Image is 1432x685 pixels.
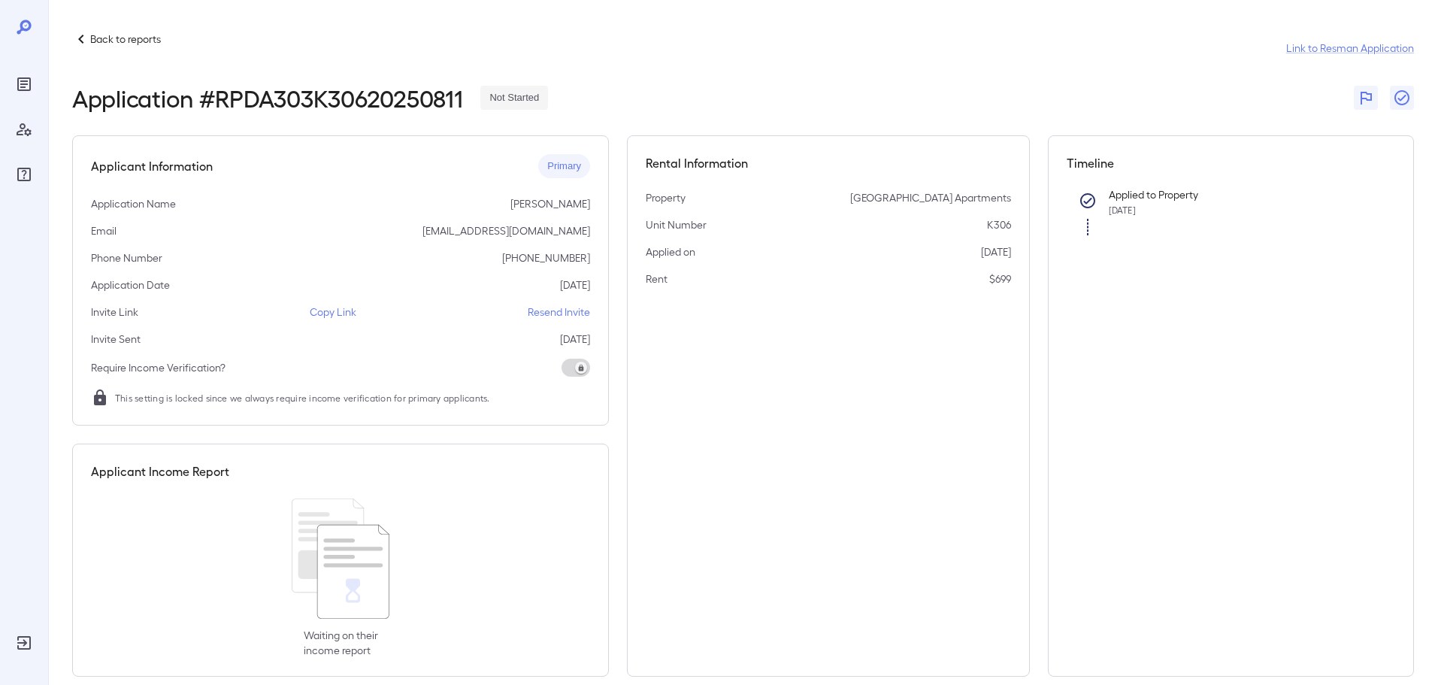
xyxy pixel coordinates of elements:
p: Resend Invite [528,305,590,320]
p: Property [646,190,686,205]
h5: Timeline [1067,154,1396,172]
p: $699 [989,271,1011,286]
button: Flag Report [1354,86,1378,110]
p: Email [91,223,117,238]
p: Application Name [91,196,176,211]
p: Phone Number [91,250,162,265]
p: Copy Link [310,305,356,320]
p: [EMAIL_ADDRESS][DOMAIN_NAME] [422,223,590,238]
p: Invite Sent [91,332,141,347]
p: [DATE] [981,244,1011,259]
p: Applied on [646,244,695,259]
div: Log Out [12,631,36,655]
p: [GEOGRAPHIC_DATA] Apartments [850,190,1011,205]
p: Rent [646,271,668,286]
h5: Applicant Information [91,157,213,175]
p: Application Date [91,277,170,292]
p: Require Income Verification? [91,360,226,375]
p: Waiting on their income report [304,628,378,658]
span: This setting is locked since we always require income verification for primary applicants. [115,390,490,405]
p: Invite Link [91,305,138,320]
div: Manage Users [12,117,36,141]
a: Link to Resman Application [1286,41,1414,56]
p: [DATE] [560,277,590,292]
p: K306 [987,217,1011,232]
div: FAQ [12,162,36,186]
h5: Rental Information [646,154,1011,172]
div: Reports [12,72,36,96]
p: Back to reports [90,32,161,47]
p: Unit Number [646,217,707,232]
p: [PHONE_NUMBER] [502,250,590,265]
p: [PERSON_NAME] [510,196,590,211]
h5: Applicant Income Report [91,462,229,480]
span: Not Started [480,91,548,105]
span: Primary [538,159,590,174]
p: [DATE] [560,332,590,347]
p: Applied to Property [1109,187,1372,202]
span: [DATE] [1109,205,1136,215]
h2: Application # RPDA303K30620250811 [72,84,462,111]
button: Close Report [1390,86,1414,110]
